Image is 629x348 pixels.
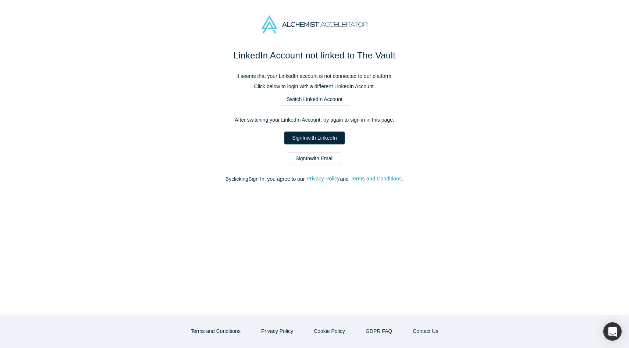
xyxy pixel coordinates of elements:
[160,83,469,90] p: Click below to login with a different LinkedIn Account.
[306,175,340,183] button: Privacy Policy
[350,175,402,183] button: Terms and Conditions
[160,49,469,62] h1: LinkedIn Account not linked to The Vault
[306,325,353,338] button: Cookie Policy
[288,152,341,165] a: SignInwith Email
[160,116,469,124] p: After switching your LinkedIn Account, try again to sign in in this page.
[358,325,400,338] a: GDPR FAQ
[279,93,350,106] a: Switch LinkedIn Account
[160,175,469,183] p: By clicking Sign In , you agree to our and .
[284,132,344,144] a: SignInwith LinkedIn
[183,325,248,338] button: Terms and Conditions
[160,72,469,80] p: It seems that your LinkedIn account is not connected to our platform.
[405,325,446,338] button: Contact Us
[262,15,367,33] img: Alchemist Accelerator Logo
[253,325,301,338] button: Privacy Policy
